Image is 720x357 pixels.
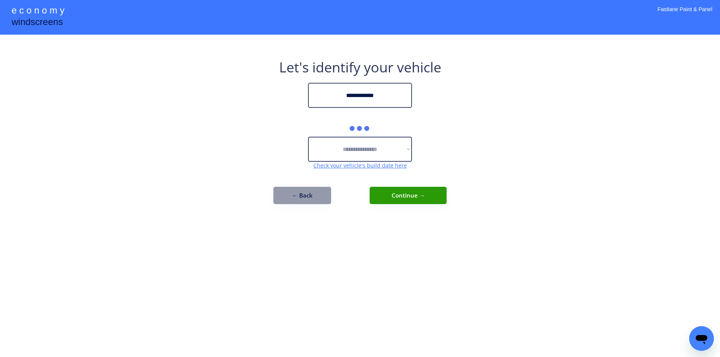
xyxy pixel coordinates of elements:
button: Continue → [370,187,447,204]
div: e c o n o m y [12,4,64,18]
button: ← Back [273,187,331,204]
div: Let's identify your vehicle [279,58,441,77]
iframe: Button to launch messaging window [689,326,714,351]
div: Fastlane Paint & Panel [658,6,712,23]
div: windscreens [12,15,63,30]
a: Check your vehicle's build date here [313,162,407,169]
